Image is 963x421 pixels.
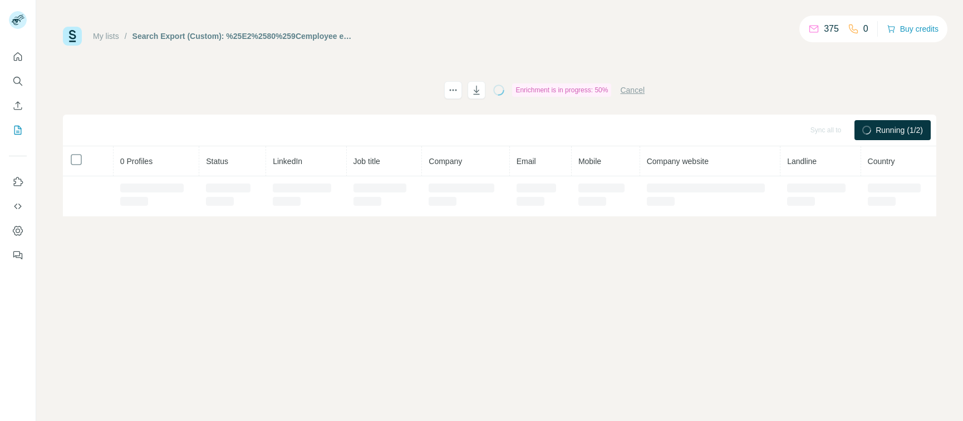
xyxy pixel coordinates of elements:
[512,83,611,97] div: Enrichment is in progress: 50%
[206,157,228,166] span: Status
[63,27,82,46] img: Surfe Logo
[9,47,27,67] button: Quick start
[620,85,645,96] button: Cancel
[9,96,27,116] button: Enrich CSV
[444,81,462,99] button: actions
[824,22,839,36] p: 375
[517,157,536,166] span: Email
[578,157,601,166] span: Mobile
[647,157,709,166] span: Company website
[63,81,434,99] h1: Search Export (Custom): %25E2%2580%259Cemployee experience%25E2%2580%259D OR %25E2%2580%259Cworkp...
[9,71,27,91] button: Search
[868,157,895,166] span: Country
[9,172,27,192] button: Use Surfe on LinkedIn
[120,157,153,166] span: 0 Profiles
[876,125,923,136] span: Running (1/2)
[429,157,462,166] span: Company
[273,157,302,166] span: LinkedIn
[353,157,380,166] span: Job title
[9,196,27,216] button: Use Surfe API
[125,31,127,42] li: /
[93,32,119,41] a: My lists
[132,31,353,42] div: Search Export (Custom): %25E2%2580%259Cemployee experience%25E2%2580%259D OR %25E2%2580%259Cworkp...
[863,22,868,36] p: 0
[9,245,27,265] button: Feedback
[9,120,27,140] button: My lists
[9,221,27,241] button: Dashboard
[887,21,939,37] button: Buy credits
[787,157,817,166] span: Landline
